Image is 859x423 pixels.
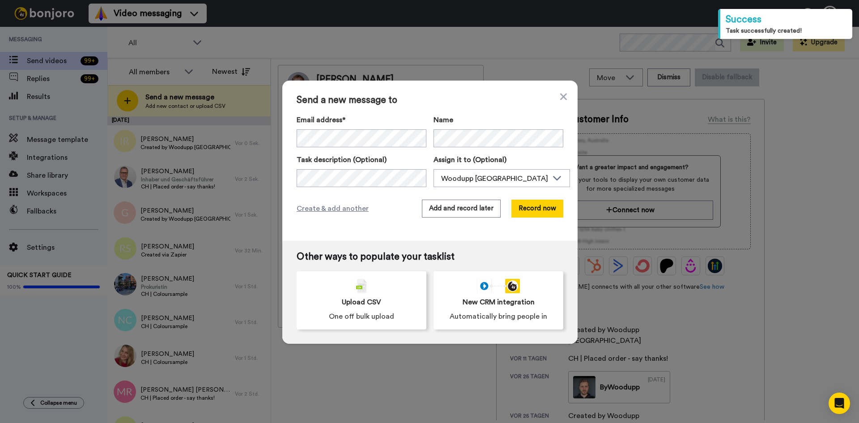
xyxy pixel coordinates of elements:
span: Name [434,115,453,125]
div: Success [726,13,847,26]
span: Create & add another [297,203,369,214]
label: Task description (Optional) [297,154,426,165]
span: One off bulk upload [329,311,394,322]
span: Automatically bring people in [450,311,547,322]
label: Email address* [297,115,426,125]
span: New CRM integration [463,297,535,308]
button: Record now [511,200,563,218]
div: animation [477,279,520,293]
span: Upload CSV [342,297,381,308]
span: Send a new message to [297,95,563,106]
span: Other ways to populate your tasklist [297,252,563,262]
button: Add and record later [422,200,501,218]
div: Open Intercom Messenger [829,393,850,414]
div: Woodupp [GEOGRAPHIC_DATA] [441,173,548,184]
div: Task successfully created! [726,26,847,35]
label: Assign it to (Optional) [434,154,570,165]
img: csv-grey.png [356,279,367,293]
